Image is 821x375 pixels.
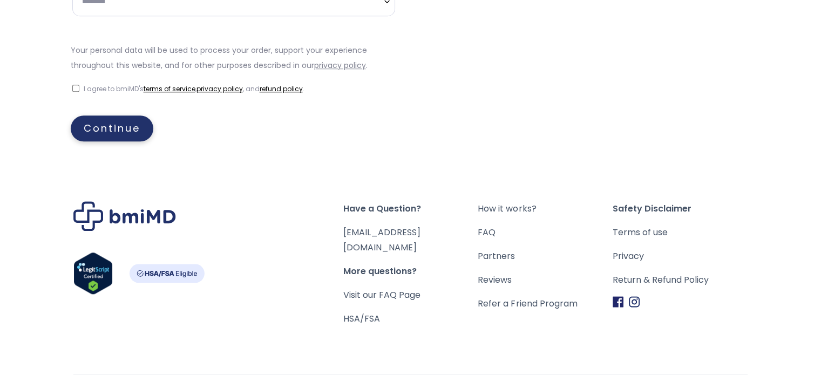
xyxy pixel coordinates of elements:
[478,225,613,240] a: FAQ
[343,264,478,279] span: More questions?
[196,84,243,93] a: privacy policy
[478,249,613,264] a: Partners
[144,84,195,93] a: terms of service
[314,60,366,71] a: privacy policy
[613,296,623,308] img: Facebook
[613,225,748,240] a: Terms of use
[343,312,380,325] a: HSA/FSA
[613,201,748,216] span: Safety Disclaimer
[73,252,113,295] img: Verify Approval for www.bmimd.com
[613,249,748,264] a: Privacy
[478,201,613,216] a: How it works?
[73,252,113,299] a: Verify LegitScript Approval for www.bmimd.com
[71,115,153,141] a: Continue
[343,289,420,301] a: Visit our FAQ Page
[129,264,205,283] img: HSA-FSA
[629,296,640,308] img: Instagram
[71,43,397,73] p: Your personal data will be used to process your order, support your experience throughout this we...
[478,272,613,288] a: Reviews
[613,272,748,288] a: Return & Refund Policy
[478,296,613,311] a: Refer a Friend Program
[343,226,420,254] a: [EMAIL_ADDRESS][DOMAIN_NAME]
[73,201,176,231] img: Brand Logo
[343,201,478,216] span: Have a Question?
[260,84,303,93] a: refund policy
[84,83,304,96] label: I agree to bmiMD's , , and .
